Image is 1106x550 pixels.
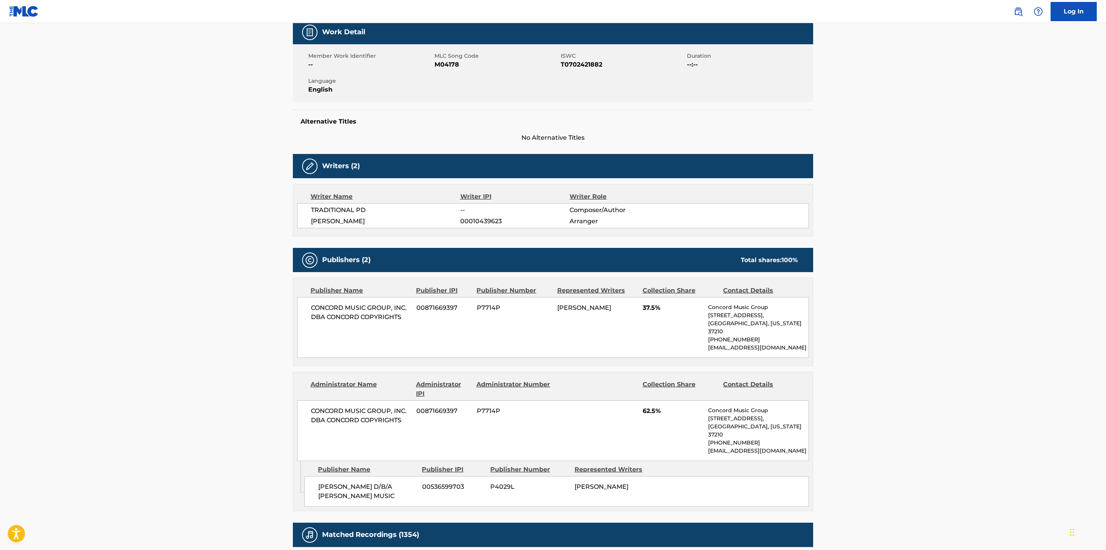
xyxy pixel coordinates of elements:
[490,482,569,491] span: P4029L
[322,162,360,171] h5: Writers (2)
[1031,4,1046,19] div: Help
[308,77,433,85] span: Language
[416,380,471,398] div: Administrator IPI
[490,465,569,474] div: Publisher Number
[723,286,798,295] div: Contact Details
[311,380,410,398] div: Administrator Name
[311,192,460,201] div: Writer Name
[723,380,798,398] div: Contact Details
[311,217,460,226] span: [PERSON_NAME]
[687,52,811,60] span: Duration
[305,530,314,540] img: Matched Recordings
[308,85,433,94] span: English
[575,483,628,490] span: [PERSON_NAME]
[311,303,411,322] span: CONCORD MUSIC GROUP, INC. DBA CONCORD COPYRIGHTS
[422,465,485,474] div: Publisher IPI
[1068,513,1106,550] div: Widget chat
[308,52,433,60] span: Member Work Identifier
[416,406,471,416] span: 00871669397
[434,60,559,69] span: M04178
[561,52,685,60] span: ISWC
[9,6,39,17] img: MLC Logo
[477,303,551,313] span: P7714P
[476,380,551,398] div: Administrator Number
[476,286,551,295] div: Publisher Number
[293,133,813,142] span: No Alternative Titles
[477,406,551,416] span: P7714P
[322,530,419,539] h5: Matched Recordings (1354)
[422,482,485,491] span: 00536599703
[416,286,471,295] div: Publisher IPI
[570,206,669,215] span: Composer/Author
[708,319,809,336] p: [GEOGRAPHIC_DATA], [US_STATE] 37210
[741,256,798,265] div: Total shares:
[318,482,416,501] span: [PERSON_NAME] D/B/A [PERSON_NAME] MUSIC
[1068,513,1106,550] iframe: Chat Widget
[1051,2,1097,21] a: Log In
[322,28,365,37] h5: Work Detail
[570,192,669,201] div: Writer Role
[311,206,460,215] span: TRADITIONAL PD
[708,311,809,319] p: [STREET_ADDRESS],
[687,60,811,69] span: --:--
[1070,521,1074,544] div: Trascina
[460,217,570,226] span: 00010439623
[782,256,798,264] span: 100 %
[322,256,371,264] h5: Publishers (2)
[643,303,702,313] span: 37.5%
[305,162,314,171] img: Writers
[575,465,653,474] div: Represented Writers
[643,380,717,398] div: Collection Share
[708,336,809,344] p: [PHONE_NUMBER]
[305,256,314,265] img: Publishers
[708,344,809,352] p: [EMAIL_ADDRESS][DOMAIN_NAME]
[311,406,411,425] span: CONCORD MUSIC GROUP, INC. DBA CONCORD COPYRIGHTS
[1014,7,1023,16] img: search
[318,465,416,474] div: Publisher Name
[561,60,685,69] span: T0702421882
[708,423,809,439] p: [GEOGRAPHIC_DATA], [US_STATE] 37210
[416,303,471,313] span: 00871669397
[1034,7,1043,16] img: help
[643,286,717,295] div: Collection Share
[1011,4,1026,19] a: Public Search
[708,447,809,455] p: [EMAIL_ADDRESS][DOMAIN_NAME]
[708,439,809,447] p: [PHONE_NUMBER]
[570,217,669,226] span: Arranger
[708,406,809,415] p: Concord Music Group
[557,304,611,311] span: [PERSON_NAME]
[305,28,314,37] img: Work Detail
[434,52,559,60] span: MLC Song Code
[460,192,570,201] div: Writer IPI
[311,286,410,295] div: Publisher Name
[301,118,805,125] h5: Alternative Titles
[643,406,702,416] span: 62.5%
[708,303,809,311] p: Concord Music Group
[557,286,637,295] div: Represented Writers
[308,60,433,69] span: --
[708,415,809,423] p: [STREET_ADDRESS],
[460,206,570,215] span: --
